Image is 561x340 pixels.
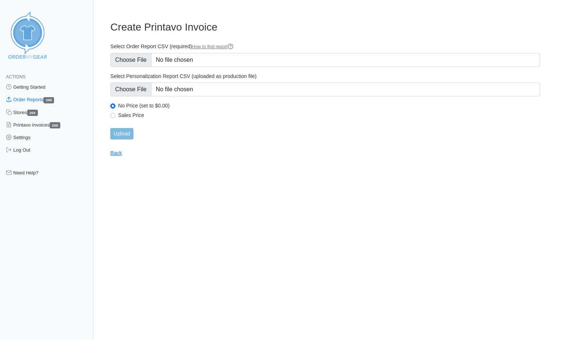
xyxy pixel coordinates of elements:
[118,112,540,118] label: Sales Price
[110,21,540,33] h3: Create Printavo Invoice
[118,102,540,109] label: No Price (set to $0.00)
[110,43,540,50] label: Select Order Report CSV (required)
[43,97,54,103] span: 268
[110,128,133,139] input: Upload
[192,44,233,49] a: How to find report
[50,122,60,128] span: 268
[27,110,38,116] span: 259
[6,74,25,79] span: Actions
[110,150,122,156] a: Back
[110,73,540,79] label: Select Personalization Report CSV (uploaded as production file)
